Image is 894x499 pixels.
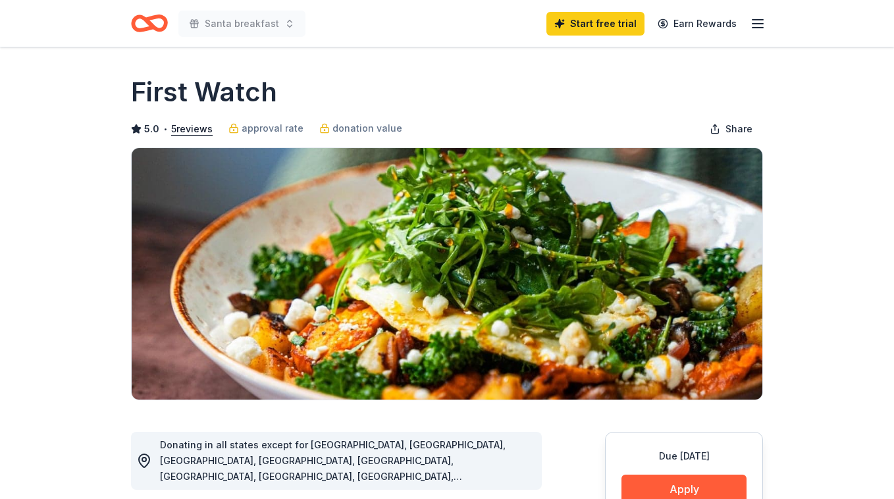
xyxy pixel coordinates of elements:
[163,124,168,134] span: •
[178,11,305,37] button: Santa breakfast
[131,8,168,39] a: Home
[650,12,745,36] a: Earn Rewards
[171,121,213,137] button: 5reviews
[699,116,763,142] button: Share
[144,121,159,137] span: 5.0
[205,16,279,32] span: Santa breakfast
[242,120,303,136] span: approval rate
[332,120,402,136] span: donation value
[228,120,303,136] a: approval rate
[725,121,752,137] span: Share
[132,148,762,400] img: Image for First Watch
[621,448,747,464] div: Due [DATE]
[319,120,402,136] a: donation value
[131,74,277,111] h1: First Watch
[546,12,644,36] a: Start free trial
